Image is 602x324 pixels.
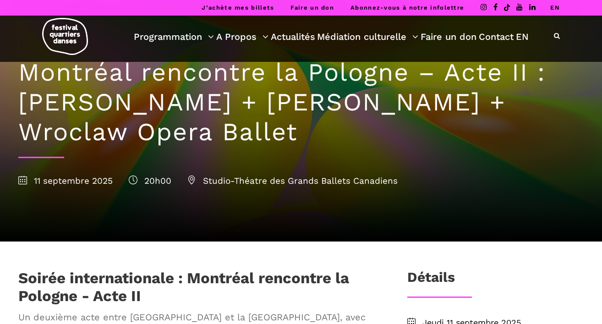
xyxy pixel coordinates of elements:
[18,58,584,147] h1: Montréal rencontre la Pologne – Acte II : [PERSON_NAME] + [PERSON_NAME] + Wroclaw Opera Ballet
[350,4,464,11] a: Abonnez-vous à notre infolettre
[42,18,88,55] img: logo-fqd-med
[18,269,378,305] h1: Soirée internationale : Montréal rencontre la Pologne - Acte II
[550,4,560,11] a: EN
[479,29,514,44] a: Contact
[202,4,274,11] a: J’achète mes billets
[421,29,476,44] a: Faire un don
[290,4,334,11] a: Faire un don
[516,29,529,44] a: EN
[129,176,171,186] span: 20h00
[18,176,113,186] span: 11 septembre 2025
[187,176,398,186] span: Studio-Théatre des Grands Ballets Canadiens
[216,29,268,44] a: A Propos
[317,29,418,44] a: Médiation culturelle
[134,29,214,44] a: Programmation
[271,29,315,44] a: Actualités
[407,269,455,292] h3: Détails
